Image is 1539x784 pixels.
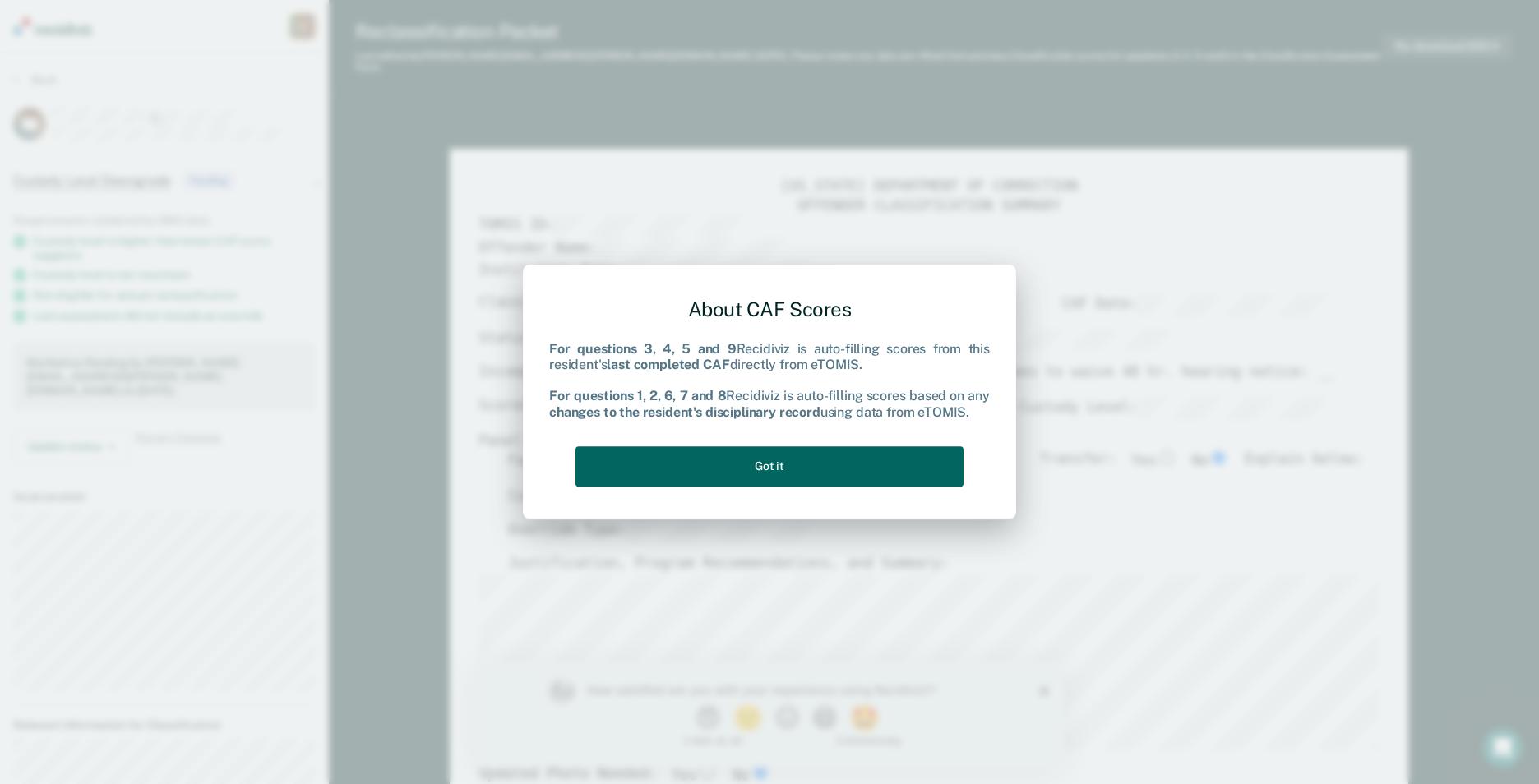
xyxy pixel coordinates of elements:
button: 4 [337,44,366,69]
div: Recidiviz is auto-filling scores from this resident's directly from eTOMIS. Recidiviz is auto-fil... [549,341,990,420]
button: 1 [220,44,249,69]
b: last completed CAF [607,357,729,372]
div: How satisfied are you with your experience using Recidiviz? [112,21,492,36]
b: For questions 3, 4, 5 and 9 [549,341,737,357]
div: 5 - Extremely [361,74,516,85]
button: 2 [257,44,291,69]
button: Got it [575,446,964,487]
b: changes to the resident's disciplinary record [549,404,820,420]
b: For questions 1, 2, 6, 7 and 8 [549,389,726,404]
img: Profile image for Kim [72,16,99,43]
div: Close survey [564,25,574,35]
div: 1 - Not at all [112,74,267,85]
button: 3 [299,44,328,69]
div: About CAF Scores [549,284,990,334]
button: 5 [374,44,408,69]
